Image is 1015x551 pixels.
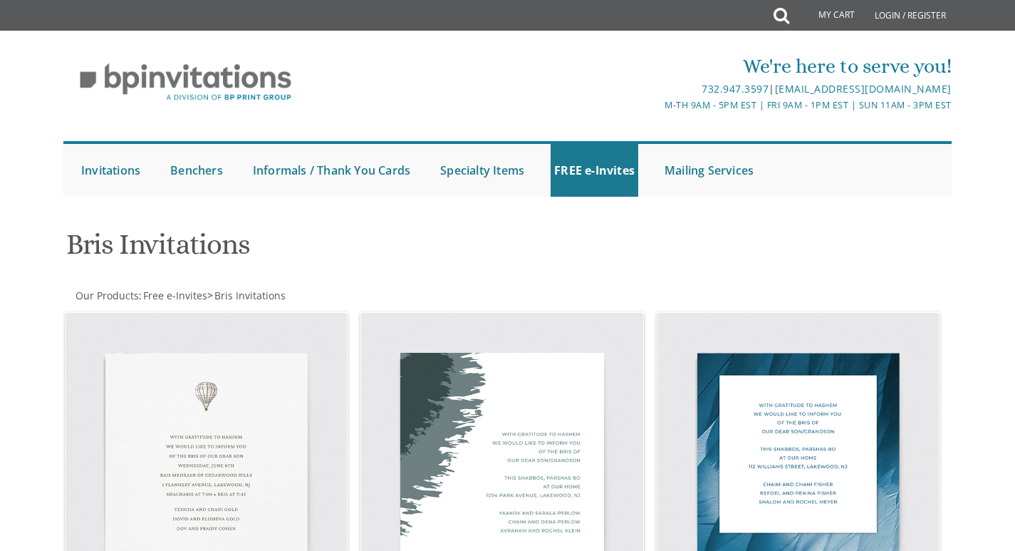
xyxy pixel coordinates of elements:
span: Free e-Invites [143,289,207,302]
a: My Cart [788,1,865,30]
a: [EMAIL_ADDRESS][DOMAIN_NAME] [775,82,952,96]
a: Benchers [167,144,227,197]
div: M-Th 9am - 5pm EST | Fri 9am - 1pm EST | Sun 11am - 3pm EST [360,98,952,113]
div: : [63,289,508,303]
div: We're here to serve you! [360,52,952,81]
span: Bris Invitations [214,289,286,302]
a: FREE e-Invites [551,144,638,197]
a: Specialty Items [437,144,528,197]
span: > [207,289,286,302]
a: Free e-Invites [142,289,207,302]
a: 732.947.3597 [702,82,769,96]
h1: Bris Invitations [66,229,647,271]
a: Mailing Services [661,144,757,197]
a: Bris Invitations [213,289,286,302]
a: Invitations [78,144,144,197]
a: Our Products [74,289,139,302]
img: BP Invitation Loft [63,53,308,112]
div: | [360,81,952,98]
a: Informals / Thank You Cards [249,144,414,197]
